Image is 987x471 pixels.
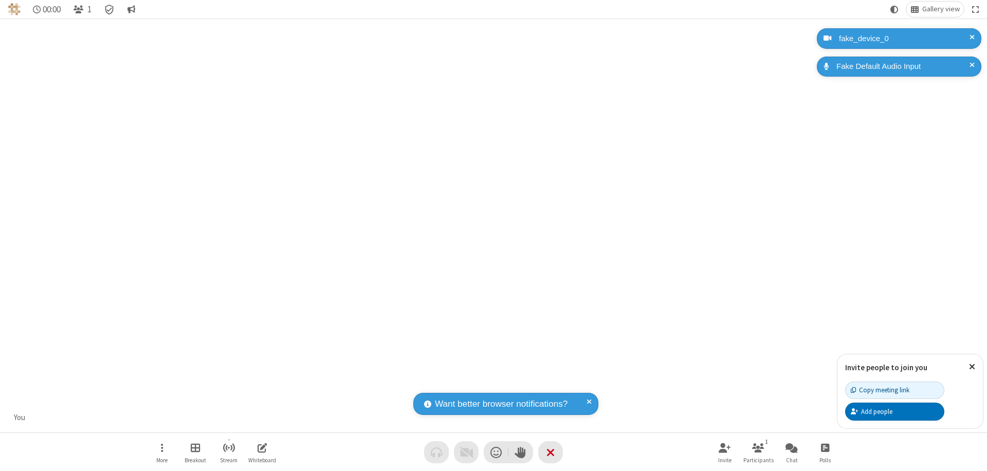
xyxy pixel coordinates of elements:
[718,457,732,463] span: Invite
[886,2,903,17] button: Using system theme
[968,2,983,17] button: Fullscreen
[8,3,21,15] img: QA Selenium DO NOT DELETE OR CHANGE
[100,2,119,17] div: Meeting details Encryption enabled
[435,397,568,411] span: Want better browser notifications?
[743,457,774,463] span: Participants
[922,5,960,13] span: Gallery view
[851,385,909,395] div: Copy meeting link
[762,437,771,446] div: 1
[709,438,740,467] button: Invite participants (⌘+Shift+I)
[220,457,237,463] span: Stream
[10,412,29,424] div: You
[845,363,927,372] label: Invite people to join you
[484,441,508,463] button: Send a reaction
[743,438,774,467] button: Open participant list
[180,438,211,467] button: Manage Breakout Rooms
[147,438,177,467] button: Open menu
[819,457,831,463] span: Polls
[786,457,798,463] span: Chat
[810,438,840,467] button: Open poll
[87,5,92,14] span: 1
[835,33,974,45] div: fake_device_0
[833,61,974,73] div: Fake Default Audio Input
[424,441,449,463] button: Audio problem - check your Internet connection or call by phone
[454,441,479,463] button: Video
[69,2,96,17] button: Open participant list
[508,441,533,463] button: Raise hand
[776,438,807,467] button: Open chat
[29,2,65,17] div: Timer
[845,382,944,399] button: Copy meeting link
[247,438,278,467] button: Open shared whiteboard
[43,5,61,14] span: 00:00
[123,2,139,17] button: Conversation
[156,457,168,463] span: More
[906,2,964,17] button: Change layout
[213,438,244,467] button: Start streaming
[185,457,206,463] span: Breakout
[961,354,983,379] button: Close popover
[845,403,944,420] button: Add people
[248,457,276,463] span: Whiteboard
[538,441,563,463] button: End or leave meeting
